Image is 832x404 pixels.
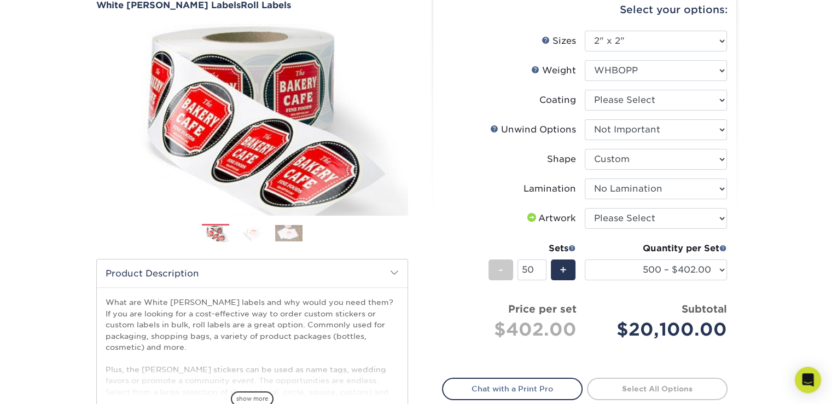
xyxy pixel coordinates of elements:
div: Artwork [525,212,576,225]
div: Coating [539,94,576,107]
div: Sets [488,242,576,255]
div: Lamination [523,182,576,195]
strong: Subtotal [682,303,727,315]
strong: Price per set [508,303,577,315]
div: Quantity per Set [585,242,727,255]
a: Select All Options [587,378,728,400]
div: Weight [531,64,576,77]
img: Roll Labels 02 [238,225,266,241]
div: $402.00 [451,316,577,343]
div: $20,100.00 [593,316,727,343]
div: Unwind Options [490,123,576,136]
div: Open Intercom Messenger [795,367,821,393]
img: Roll Labels 01 [202,224,229,243]
div: Shape [547,153,576,166]
img: Roll Labels 03 [275,225,302,241]
a: Chat with a Print Pro [442,378,583,400]
div: Sizes [542,34,576,48]
span: + [560,262,567,278]
img: White BOPP Labels 01 [96,11,408,227]
span: - [498,262,503,278]
h2: Product Description [97,259,408,287]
